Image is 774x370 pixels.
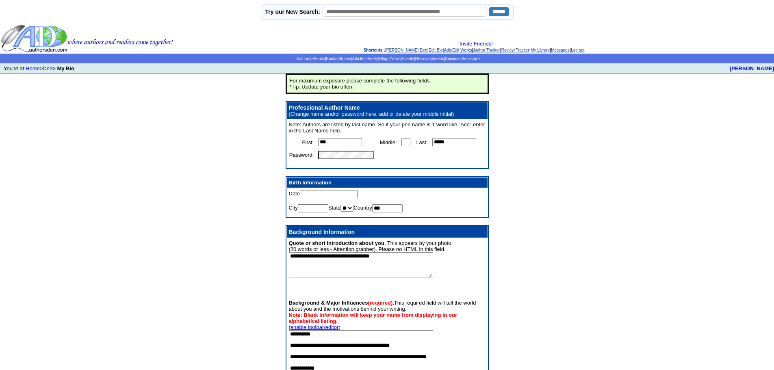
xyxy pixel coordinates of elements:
font: Date City State Country [289,190,403,216]
a: [PERSON_NAME] [730,65,774,71]
a: Add/Edit Works [444,48,472,52]
a: [PERSON_NAME] Den [385,48,427,52]
a: News [390,56,401,61]
font: You're at: > [4,65,74,71]
a: Log out [571,48,584,52]
a: Edit Bio [429,48,442,52]
img: shim.gif [306,164,314,166]
a: Poetry [366,56,378,61]
span: Shortcuts: [363,48,384,52]
a: Author Tracker [473,48,500,52]
font: Last: [416,139,427,145]
a: Books [326,56,337,61]
font: Middle: [380,139,397,145]
b: Birth Information [289,180,332,186]
span: Professional Author Name [289,104,360,111]
label: Try our New Search: [265,9,320,15]
a: Home [26,65,40,71]
a: Den [43,65,52,71]
a: Events [402,56,414,61]
strong: Background & Major Influences . [289,300,394,306]
a: Stories [338,56,351,61]
font: For maximum exposure please complete the following fields. *Tip: Update your bio often. [290,78,431,90]
a: Blogs [379,56,389,61]
b: Background Information [289,229,355,235]
font: Password: [289,152,314,158]
font: Quote or short introduction about you [289,240,384,246]
a: Articles [352,56,365,61]
a: Bookstore [462,56,480,61]
div: : | | | | | | | [175,41,773,53]
a: Review Tracker [501,48,529,52]
a: Authors [296,56,310,61]
font: (Change name and/or password here, add or delete your middle initial) [289,111,454,117]
a: My Library [531,48,550,52]
a: Invite Friends! [460,41,493,47]
img: header_logo2.gif [1,24,173,53]
a: enable toolbar/editor [291,324,339,330]
a: Success [445,56,460,61]
font: First: [302,139,314,145]
a: Reviews [415,56,431,61]
font: . This appears by your photo. (20 words or less - Attention grabber). Please no HTML in this field. [289,240,453,279]
font: Note: Authors are listed by last name. So if your pen name is 1 word like "Ace" enter in the Last... [289,121,485,134]
font: (required) [368,300,393,306]
a: Messages [551,48,570,52]
b: > My Bio [52,65,74,71]
b: Note: Blank information will keep your name from displaying in our alphabetical listing. [289,312,457,324]
a: eBooks [311,56,325,61]
img: shim.gif [289,212,297,214]
a: Videos [431,56,444,61]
